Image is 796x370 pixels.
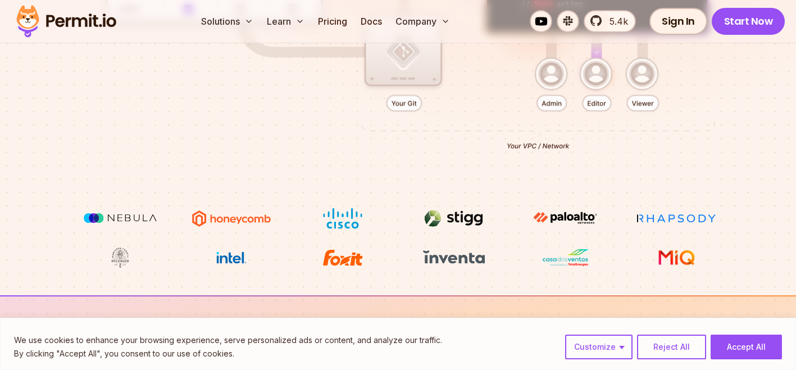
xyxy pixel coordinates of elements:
a: 5.4k [584,10,636,33]
a: Start Now [712,8,785,35]
button: Learn [262,10,309,33]
a: Docs [356,10,386,33]
img: Casa dos Ventos [523,247,607,268]
img: Maricopa County Recorder\'s Office [78,247,162,268]
button: Customize [565,335,633,359]
img: Foxit [301,247,385,268]
button: Solutions [197,10,258,33]
a: Pricing [313,10,352,33]
span: 5.4k [603,15,628,28]
img: Nebula [78,208,162,229]
button: Company [391,10,454,33]
button: Accept All [711,335,782,359]
img: MIQ [638,248,714,267]
p: By clicking "Accept All", you consent to our use of cookies. [14,347,442,360]
img: Permit logo [11,2,121,40]
img: Stigg [412,208,496,229]
p: We use cookies to enhance your browsing experience, serve personalized ads or content, and analyz... [14,334,442,347]
img: inventa [412,247,496,267]
img: Rhapsody Health [634,208,718,229]
button: Reject All [637,335,706,359]
img: Intel [189,247,274,268]
img: Honeycomb [189,208,274,229]
img: paloalto [523,208,607,228]
a: Sign In [649,8,707,35]
img: Cisco [301,208,385,229]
